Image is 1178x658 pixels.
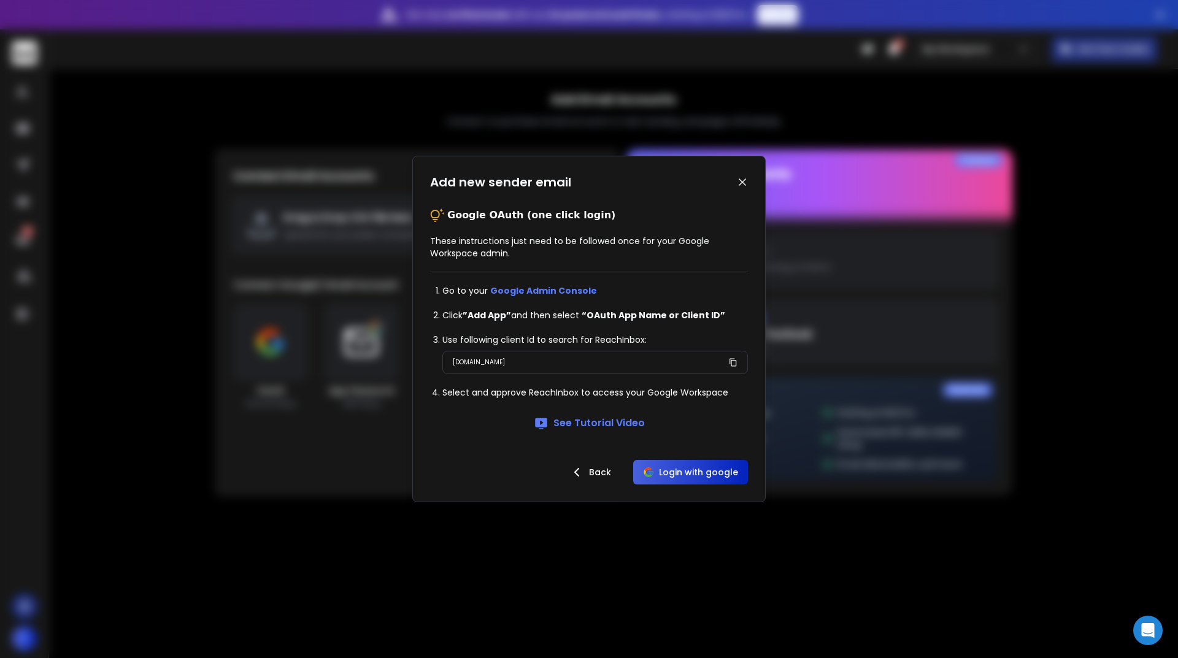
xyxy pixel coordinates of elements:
[430,235,748,259] p: These instructions just need to be followed once for your Google Workspace admin.
[560,460,621,484] button: Back
[633,460,748,484] button: Login with google
[447,208,615,223] p: Google OAuth (one click login)
[582,309,725,321] strong: “OAuth App Name or Client ID”
[442,334,748,346] li: Use following client Id to search for ReachInbox:
[430,208,445,223] img: tips
[442,285,748,297] li: Go to your
[442,386,748,399] li: Select and approve ReachInbox to access your Google Workspace
[534,416,645,430] a: See Tutorial Video
[442,309,748,321] li: Click and then select
[490,285,597,297] a: Google Admin Console
[453,356,505,369] p: [DOMAIN_NAME]
[430,174,571,191] h1: Add new sender email
[1133,616,1163,645] div: Open Intercom Messenger
[463,309,511,321] strong: ”Add App”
